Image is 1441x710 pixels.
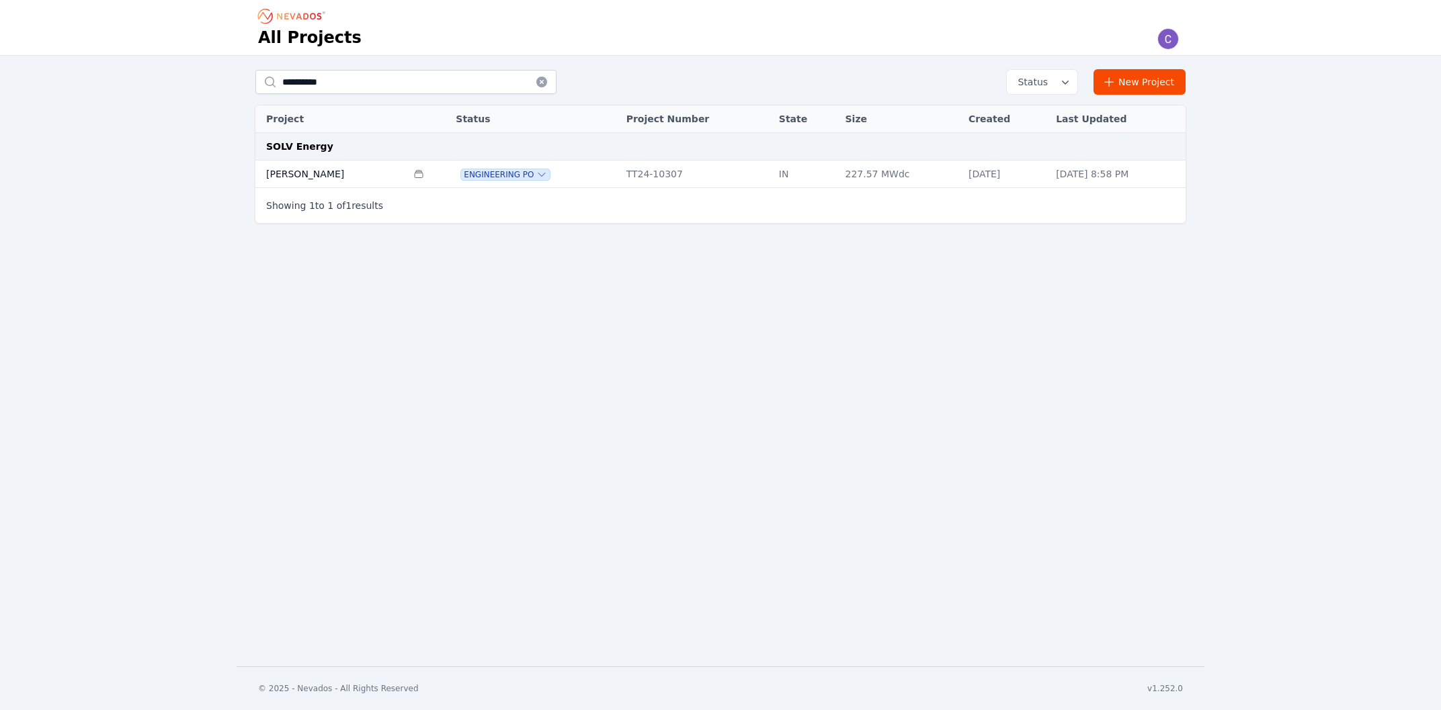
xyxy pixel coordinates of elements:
[1012,75,1048,89] span: Status
[1007,70,1077,94] button: Status
[255,161,1186,188] tr: [PERSON_NAME]Engineering POTT24-10307IN227.57 MWdc[DATE][DATE] 8:58 PM
[327,200,333,211] span: 1
[620,105,772,133] th: Project Number
[1094,69,1186,95] a: New Project
[1157,28,1179,50] img: Carl Jackson
[266,199,383,212] p: Showing to of results
[772,105,839,133] th: State
[345,200,352,211] span: 1
[255,133,1186,161] td: SOLV Energy
[839,105,962,133] th: Size
[258,5,329,27] nav: Breadcrumb
[449,105,619,133] th: Status
[309,200,315,211] span: 1
[1049,105,1186,133] th: Last Updated
[1049,161,1186,188] td: [DATE] 8:58 PM
[962,161,1049,188] td: [DATE]
[772,161,839,188] td: IN
[258,27,362,48] h1: All Projects
[258,683,419,694] div: © 2025 - Nevados - All Rights Reserved
[255,105,407,133] th: Project
[620,161,772,188] td: TT24-10307
[255,161,407,188] td: [PERSON_NAME]
[839,161,962,188] td: 227.57 MWdc
[962,105,1049,133] th: Created
[1147,683,1183,694] div: v1.252.0
[461,169,550,180] button: Engineering PO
